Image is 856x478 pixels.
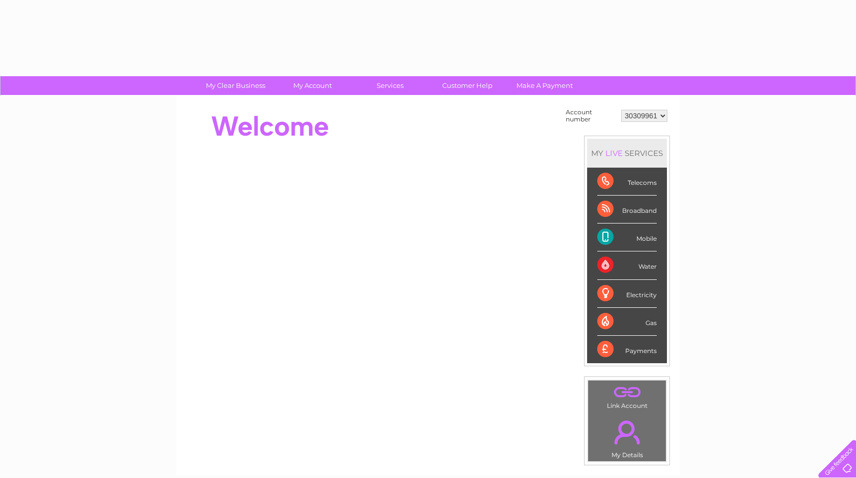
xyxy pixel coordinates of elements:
[591,415,663,450] a: .
[271,76,355,95] a: My Account
[591,383,663,401] a: .
[588,412,666,462] td: My Details
[597,308,657,336] div: Gas
[597,251,657,279] div: Water
[603,148,625,158] div: LIVE
[588,380,666,412] td: Link Account
[597,196,657,224] div: Broadband
[597,224,657,251] div: Mobile
[597,280,657,308] div: Electricity
[348,76,432,95] a: Services
[194,76,278,95] a: My Clear Business
[597,168,657,196] div: Telecoms
[597,336,657,363] div: Payments
[563,106,619,125] td: Account number
[587,139,667,168] div: MY SERVICES
[425,76,509,95] a: Customer Help
[503,76,587,95] a: Make A Payment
